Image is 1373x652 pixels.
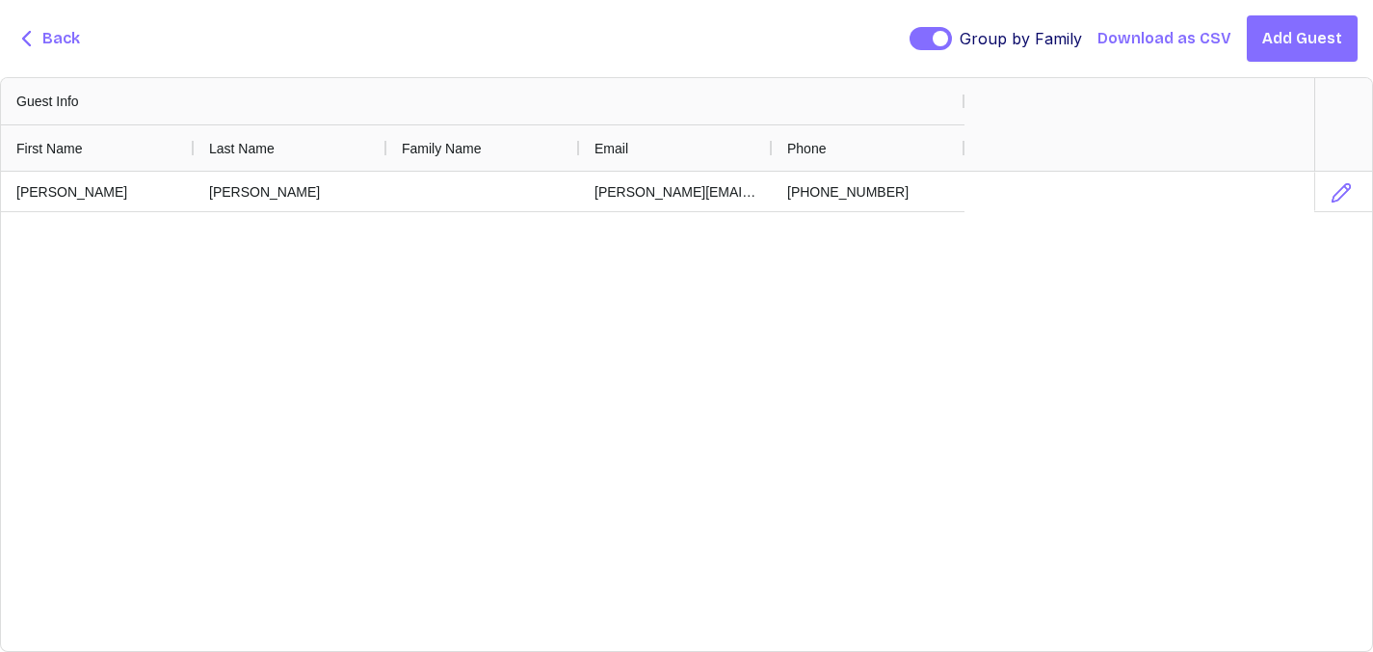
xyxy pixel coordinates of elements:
[787,141,826,156] span: Phone
[960,27,1082,50] span: Group by Family
[1,172,194,211] div: [PERSON_NAME]
[16,141,82,156] span: First Name
[772,172,964,211] div: [PHONE_NUMBER]
[42,27,80,50] span: Back
[15,27,80,51] button: Back
[594,141,628,156] span: Email
[1262,27,1342,50] span: Add Guest
[16,94,79,109] span: Guest Info
[194,172,386,211] div: [PERSON_NAME]
[1097,27,1231,50] button: Download as CSV
[1247,15,1358,62] button: Add Guest
[209,141,275,156] span: Last Name
[579,172,772,211] div: [PERSON_NAME][EMAIL_ADDRESS][DOMAIN_NAME]
[402,141,481,156] span: Family Name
